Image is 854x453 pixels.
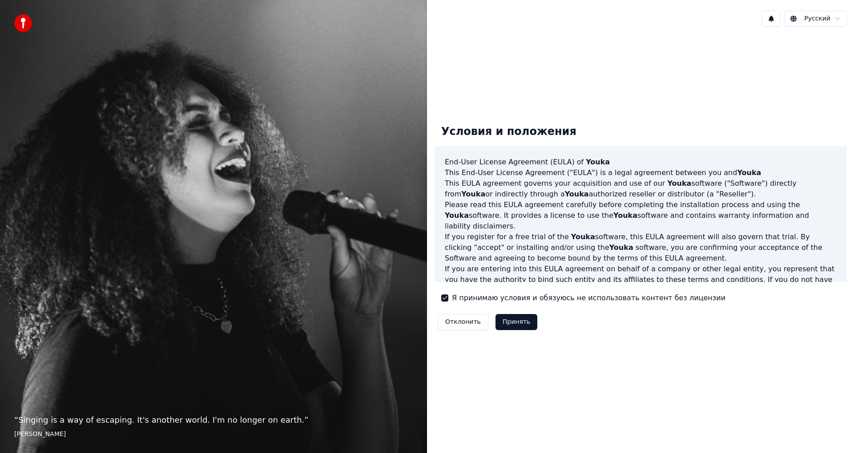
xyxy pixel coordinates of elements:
span: Youka [613,211,637,220]
label: Я принимаю условия и обязуюсь не использовать контент без лицензии [452,293,725,303]
img: youka [14,14,32,32]
span: Youka [461,190,485,198]
button: Принять [495,314,538,330]
footer: [PERSON_NAME] [14,430,413,439]
p: This EULA agreement governs your acquisition and use of our software ("Software") directly from o... [445,178,836,200]
span: Youka [571,233,595,241]
span: Youka [445,211,469,220]
p: “ Singing is a way of escaping. It's another world. I'm no longer on earth. ” [14,414,413,426]
p: Please read this EULA agreement carefully before completing the installation process and using th... [445,200,836,232]
span: Youka [565,190,589,198]
span: Youka [609,243,633,252]
span: Youka [737,168,761,177]
span: Youka [586,158,610,166]
span: Youka [667,179,691,188]
p: If you register for a free trial of the software, this EULA agreement will also govern that trial... [445,232,836,264]
div: Условия и положения [434,118,584,146]
p: If you are entering into this EULA agreement on behalf of a company or other legal entity, you re... [445,264,836,306]
h3: End-User License Agreement (EULA) of [445,157,836,167]
p: This End-User License Agreement ("EULA") is a legal agreement between you and [445,167,836,178]
button: Отклонить [438,314,488,330]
